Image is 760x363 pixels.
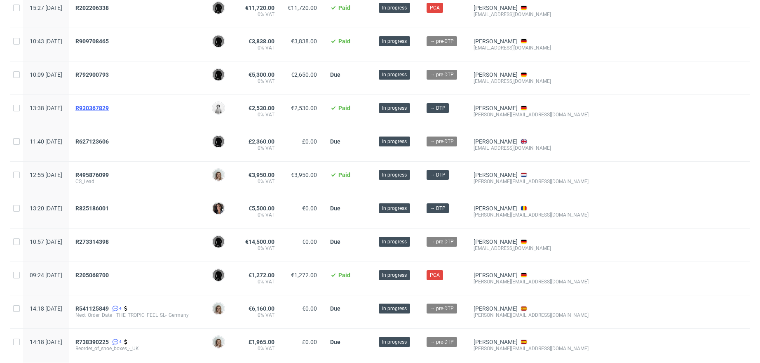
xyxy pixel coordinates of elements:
span: → DTP [430,104,446,112]
span: → pre-DTP [430,38,454,45]
div: [EMAIL_ADDRESS][DOMAIN_NAME] [474,78,589,85]
img: Dawid Urbanowicz [213,2,224,14]
span: In progress [382,104,407,112]
span: £0.00 [302,138,317,145]
span: R825186001 [75,205,109,212]
span: 0% VAT [245,212,274,218]
span: 0% VAT [245,78,274,85]
a: R273314398 [75,238,110,245]
span: €11,720.00 [245,5,274,11]
span: Due [330,305,340,312]
span: Paid [338,5,350,11]
a: R627123606 [75,138,110,145]
div: [PERSON_NAME][EMAIL_ADDRESS][DOMAIN_NAME] [474,178,589,185]
span: R202206338 [75,5,109,11]
span: Due [330,339,340,345]
span: 09:24 [DATE] [30,272,62,278]
img: Moreno Martinez Cristina [213,203,224,214]
a: 4 [110,339,122,345]
span: 13:20 [DATE] [30,205,62,212]
a: [PERSON_NAME] [474,138,518,145]
div: [PERSON_NAME][EMAIL_ADDRESS][DOMAIN_NAME] [474,111,589,118]
a: [PERSON_NAME] [474,272,518,278]
span: 0% VAT [245,145,274,151]
span: In progress [382,171,407,179]
span: 0% VAT [245,245,274,252]
span: Due [330,71,340,78]
span: €5,300.00 [249,71,274,78]
span: R495876099 [75,172,109,178]
span: 11:40 [DATE] [30,138,62,145]
a: R738390225 [75,339,110,345]
span: 13:38 [DATE] [30,105,62,111]
span: 0% VAT [245,11,274,18]
span: £1,965.00 [249,339,274,345]
span: Next_Order_Date__THE_TROPIC_FEEL_SL-_Germany [75,312,199,318]
span: £2,360.00 [249,138,274,145]
span: €1,272.00 [291,272,317,278]
a: [PERSON_NAME] [474,305,518,312]
span: 0% VAT [245,45,274,51]
span: R930367829 [75,105,109,111]
a: R202206338 [75,5,110,11]
span: Reorder_of_shoe_boxes_-_UK [75,345,199,352]
span: 4 [119,305,122,312]
img: Dawid Urbanowicz [213,136,224,147]
span: 10:43 [DATE] [30,38,62,45]
span: In progress [382,138,407,145]
a: [PERSON_NAME] [474,339,518,345]
span: €14,500.00 [245,238,274,245]
a: [PERSON_NAME] [474,238,518,245]
img: Monika Poźniak [213,336,224,348]
span: PCA [430,4,440,12]
a: R792900793 [75,71,110,78]
a: R825186001 [75,205,110,212]
span: €2,530.00 [249,105,274,111]
span: → DTP [430,205,446,212]
img: Dawid Urbanowicz [213,236,224,247]
span: €0.00 [302,205,317,212]
span: 14:18 [DATE] [30,305,62,312]
span: CS_Lead [75,178,199,185]
span: In progress [382,38,407,45]
a: [PERSON_NAME] [474,205,518,212]
a: R205068700 [75,272,110,278]
a: [PERSON_NAME] [474,5,518,11]
img: Dudek Mariola [213,102,224,114]
span: PCA [430,271,440,279]
div: [PERSON_NAME][EMAIL_ADDRESS][DOMAIN_NAME] [474,212,589,218]
span: €6,160.00 [249,305,274,312]
span: 15:27 [DATE] [30,5,62,11]
span: Paid [338,105,350,111]
img: Monika Poźniak [213,169,224,181]
span: → pre-DTP [430,338,454,346]
span: 12:55 [DATE] [30,172,62,178]
span: In progress [382,205,407,212]
div: [PERSON_NAME][EMAIL_ADDRESS][DOMAIN_NAME] [474,278,589,285]
a: [PERSON_NAME] [474,105,518,111]
span: 0% VAT [245,345,274,352]
span: €5,500.00 [249,205,274,212]
img: Dawid Urbanowicz [213,269,224,281]
a: R909708465 [75,38,110,45]
a: [PERSON_NAME] [474,71,518,78]
img: Dawid Urbanowicz [213,69,224,80]
a: [PERSON_NAME] [474,172,518,178]
span: In progress [382,305,407,312]
span: R909708465 [75,38,109,45]
span: In progress [382,4,407,12]
img: Dawid Urbanowicz [213,35,224,47]
span: → pre-DTP [430,138,454,145]
div: [EMAIL_ADDRESS][DOMAIN_NAME] [474,11,589,18]
span: €2,530.00 [291,105,317,111]
span: €0.00 [302,305,317,312]
a: [PERSON_NAME] [474,38,518,45]
span: €1,272.00 [249,272,274,278]
img: Monika Poźniak [213,303,224,314]
span: €3,838.00 [291,38,317,45]
span: €3,950.00 [249,172,274,178]
span: Due [330,238,340,245]
div: [PERSON_NAME][EMAIL_ADDRESS][DOMAIN_NAME] [474,345,589,352]
a: R495876099 [75,172,110,178]
a: 4 [110,305,122,312]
